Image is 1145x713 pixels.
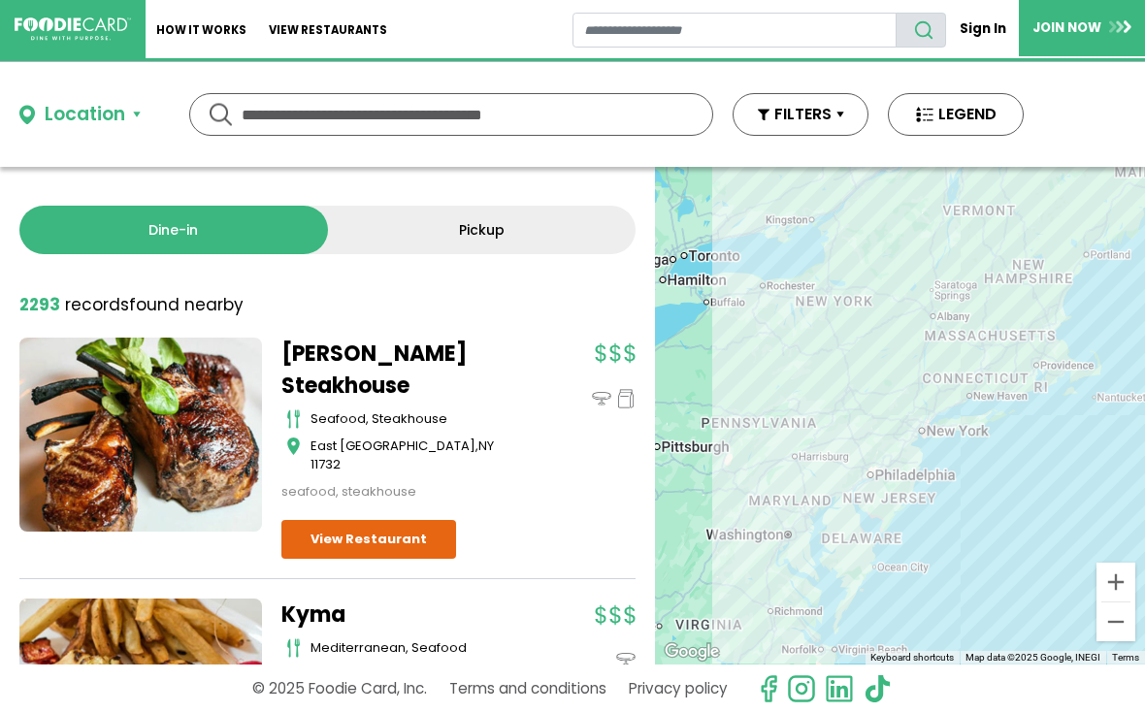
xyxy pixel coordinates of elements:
a: Dine-in [19,206,328,254]
div: , [311,437,524,474]
a: Kyma [281,599,524,631]
img: dinein_icon.svg [616,650,636,669]
span: records [65,293,129,316]
div: seafood, steakhouse [311,409,524,429]
span: NY [478,437,494,455]
a: View Restaurant [281,520,456,559]
strong: 2293 [19,293,60,316]
p: © 2025 Foodie Card, Inc. [252,671,427,705]
a: Pickup [328,206,637,254]
button: FILTERS [733,93,868,136]
a: Open this area in Google Maps (opens a new window) [660,639,724,664]
button: LEGEND [888,93,1024,136]
img: cutlery_icon.svg [286,409,301,429]
a: Terms [1112,652,1139,663]
input: restaurant search [572,13,898,48]
a: [PERSON_NAME] Steakhouse [281,338,524,402]
a: Privacy policy [629,671,728,705]
button: Location [19,101,141,129]
img: FoodieCard; Eat, Drink, Save, Donate [15,17,131,41]
img: Google [660,639,724,664]
img: linkedin.svg [825,674,854,703]
button: Zoom in [1096,563,1135,601]
button: Keyboard shortcuts [870,651,954,664]
div: found nearby [19,293,244,318]
span: East [GEOGRAPHIC_DATA] [311,437,475,455]
button: Zoom out [1096,602,1135,641]
span: Map data ©2025 Google, INEGI [965,652,1100,663]
img: pickup_icon.svg [616,389,636,408]
img: dinein_icon.svg [592,389,611,408]
div: seafood, steakhouse [281,482,524,502]
span: 11732 [311,455,341,473]
div: mediterranean, seafood [311,638,524,658]
a: Terms and conditions [449,671,606,705]
img: map_icon.svg [286,437,301,456]
img: tiktok.svg [863,674,892,703]
svg: check us out on facebook [754,674,783,703]
button: search [896,13,946,48]
img: cutlery_icon.svg [286,638,301,658]
a: Sign In [946,12,1019,46]
div: Location [45,101,125,129]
